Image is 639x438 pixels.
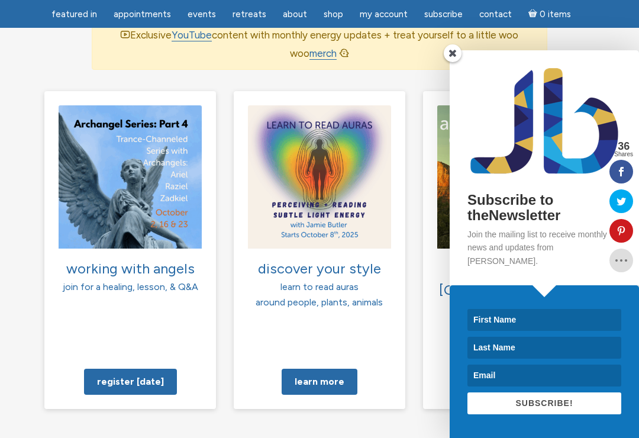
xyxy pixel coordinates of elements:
span: Shares [614,152,633,157]
span: Events [188,9,216,20]
span: Contact [479,9,512,20]
p: Join the mailing list to receive monthly news and updates from [PERSON_NAME]. [467,228,621,268]
span: working with angels [66,260,195,277]
span: Subscribe [424,9,463,20]
a: Retreats [225,3,273,26]
input: Email [467,365,621,387]
span: around people, plants, animals [256,297,383,308]
a: Cart0 items [521,2,578,26]
span: join for a healing, lesson, & Q&A [63,281,198,292]
a: Learn more [282,369,357,395]
span: My Account [360,9,408,20]
span: featured in [51,9,97,20]
input: First Name [467,309,621,331]
input: Last Name [467,337,621,359]
div: Exclusive content with monthly energy updates + treat yourself to a little woo woo [92,18,547,70]
a: My Account [353,3,415,26]
span: 0 items [540,10,571,19]
a: Register [DATE] [84,369,177,395]
span: SUBSCRIBE! [515,398,573,408]
span: Appointments [114,9,171,20]
a: About [276,3,314,26]
span: learn to read auras [280,281,359,292]
span: Retreats [233,9,266,20]
a: Contact [472,3,519,26]
span: Shop [324,9,343,20]
a: Events [180,3,223,26]
a: YouTube [172,29,212,41]
h2: Subscribe to theNewsletter [467,192,621,224]
a: Appointments [106,3,178,26]
a: Subscribe [417,3,470,26]
span: 36 [614,141,633,152]
i: Cart [528,9,540,20]
a: merch [309,47,337,60]
a: featured in [44,3,104,26]
button: SUBSCRIBE! [467,392,621,414]
span: discover your style [258,260,381,277]
span: About [283,9,307,20]
a: Shop [317,3,350,26]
